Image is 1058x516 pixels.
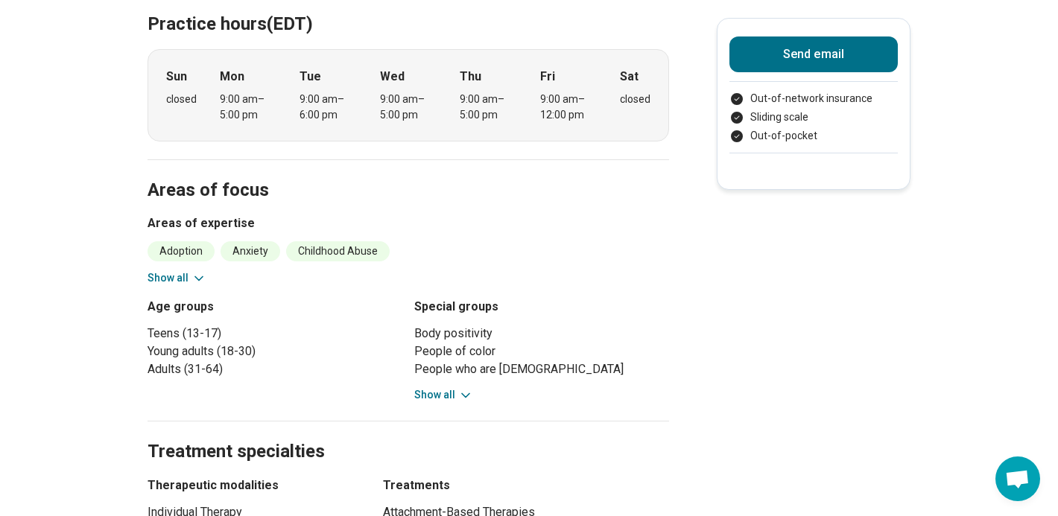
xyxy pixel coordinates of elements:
h2: Areas of focus [148,142,669,203]
div: 9:00 am – 6:00 pm [300,92,357,123]
li: Adults (31-64) [148,360,402,378]
li: Teens (13-17) [148,325,402,343]
strong: Sat [620,68,639,86]
li: People who are [DEMOGRAPHIC_DATA] [414,360,669,378]
div: 9:00 am – 5:00 pm [380,92,437,123]
strong: Tue [300,68,321,86]
button: Show all [414,387,473,403]
li: Childhood Abuse [286,241,390,261]
h2: Treatment specialties [148,404,669,465]
h3: Special groups [414,298,669,316]
li: Sliding scale [729,109,898,125]
li: Anxiety [221,241,280,261]
strong: Sun [166,68,187,86]
li: Young adults (18-30) [148,343,402,360]
strong: Mon [220,68,244,86]
div: closed [166,92,197,107]
div: 9:00 am – 5:00 pm [220,92,277,123]
button: Send email [729,36,898,72]
strong: Fri [540,68,555,86]
h3: Areas of expertise [148,214,669,232]
h3: Age groups [148,298,402,316]
div: 9:00 am – 12:00 pm [540,92,598,123]
li: Adoption [148,241,215,261]
button: Show all [148,270,206,286]
div: When does the program meet? [148,49,669,141]
h3: Therapeutic modalities [148,477,356,494]
h3: Treatments [383,477,669,494]
li: Out-of-network insurance [729,91,898,106]
strong: Wed [380,68,405,86]
li: Out-of-pocket [729,128,898,144]
li: People of color [414,343,669,360]
li: Body positivity [414,325,669,343]
strong: Thu [460,68,481,86]
ul: Payment options [729,91,898,144]
div: 9:00 am – 5:00 pm [460,92,517,123]
a: Open chat [995,456,1040,501]
div: closed [620,92,650,107]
